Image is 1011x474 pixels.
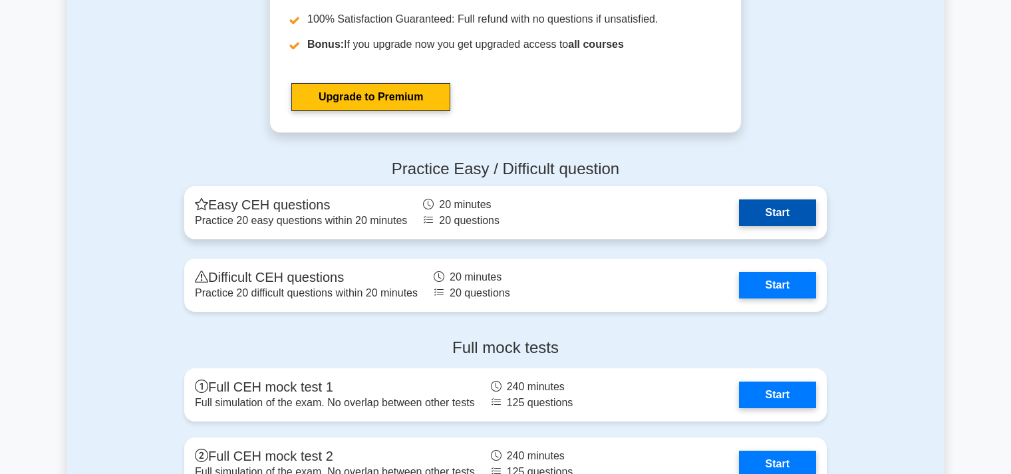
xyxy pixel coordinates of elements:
h4: Practice Easy / Difficult question [184,160,827,179]
h4: Full mock tests [184,338,827,358]
a: Start [739,272,816,298]
a: Start [739,382,816,408]
a: Upgrade to Premium [291,83,450,111]
a: Start [739,199,816,226]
